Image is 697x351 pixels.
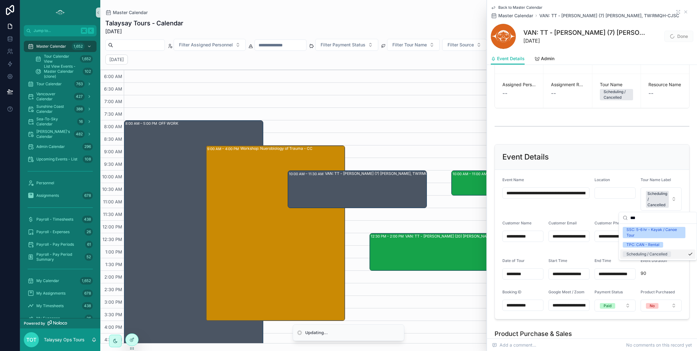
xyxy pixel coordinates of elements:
span: 90 [641,270,682,276]
span: Personnel [36,181,54,186]
span: Event Details [497,55,525,62]
a: Personnel [24,177,97,189]
span: Product Purchased [641,290,675,294]
span: 3:30 PM [103,312,124,317]
span: Assignment Review [551,81,584,88]
span: 6:30 AM [102,86,124,92]
span: Upcoming Events - List [36,157,77,162]
span: Resource Name [648,81,682,88]
div: 678 [82,192,93,199]
h2: [DATE] [109,56,124,63]
div: VAN: TT - [PERSON_NAME] (20) [PERSON_NAME], TW:RHUT-SKJD [405,234,524,239]
a: My Calendar1,652 [24,275,97,286]
span: 10:30 AM [101,186,124,192]
div: 427 [74,93,85,100]
span: 8:30 AM [102,136,124,142]
div: Suggestions [619,224,697,260]
span: Tour Calendar View [44,54,77,64]
span: 12:00 PM [101,224,124,229]
span: 6:00 AM [102,74,124,79]
div: 26 [85,315,93,322]
span: [DATE] [523,37,646,45]
h1: VAN: TT - [PERSON_NAME] (7) [PERSON_NAME], TW:RMQH-CJSC [523,28,646,37]
div: 52 [85,253,93,261]
div: OFF WORK [159,121,178,126]
div: 26 [85,228,93,236]
div: 678 [82,290,93,297]
span: Admin [541,55,554,62]
h2: Event Details [502,152,549,162]
span: Payroll - Timesheets [36,217,73,222]
span: 3:00 PM [103,299,124,305]
img: App logo [55,8,65,18]
div: 1,652 [80,277,93,285]
div: No [650,303,655,309]
div: scrollable content [20,36,100,318]
span: List View Events - Master Calendar (clone) [44,64,80,79]
button: Jump to...K [24,25,97,36]
span: Event Duration [641,258,667,263]
span: Add a comment... [492,342,536,348]
span: Sunshine Coast Calendar [36,104,72,114]
span: K [88,28,93,33]
span: Filter Assigned Personnel [179,42,233,48]
span: 8:00 AM [102,124,124,129]
a: Payroll - Pay Periods61 [24,239,97,250]
span: Event Name [502,177,524,182]
a: Payroll - Expenses26 [24,226,97,238]
span: End Time [595,258,611,263]
span: -- [551,89,556,98]
span: [PERSON_NAME]'s Calendar [36,129,71,139]
div: Updating... [305,330,328,336]
div: 9:00 AM – 4:00 PMWorkshop: Nuerobiology of Trauma - CC [206,146,345,321]
span: Assigned Personnel [502,81,536,88]
div: 1,652 [72,43,85,50]
div: TPC: CAN - Rental [626,242,659,248]
div: 438 [82,216,93,223]
span: Payroll - Expenses [36,229,70,234]
button: Select Button [315,39,378,51]
a: List View Events - Master Calendar (clone)102 [31,66,97,77]
div: 10:00 AM – 11:30 AM [289,171,325,177]
div: 438 [82,302,93,310]
span: Date of Tour [502,258,525,263]
span: 11:00 AM [102,199,124,204]
button: Select Button [641,300,682,312]
a: Assignments678 [24,190,97,201]
p: Talaysay Ops Tours [44,337,84,343]
div: 9:00 AM – 4:00 PM [207,146,240,152]
div: 296 [82,143,93,150]
div: 8:00 AM – 5:00 PM [125,120,159,127]
div: 8:00 AM – 5:00 PMOFF WORK [124,121,263,346]
span: 1:30 PM [104,262,124,267]
span: Customer Phone [595,221,624,225]
a: Payroll - Timesheets438 [24,214,97,225]
span: 2:00 PM [103,274,124,280]
a: Payroll - Pay Period Summary52 [24,251,97,263]
a: Vancouver Calendar427 [24,91,97,102]
div: Scheduling / Cancelled [626,251,667,257]
a: Powered by [20,318,100,328]
div: 1,652 [80,55,93,63]
span: Vancouver Calendar [36,92,71,102]
a: VAN: TT - [PERSON_NAME] (7) [PERSON_NAME], TW:RMQH-CJSC [539,13,679,19]
span: Start Time [548,258,567,263]
span: Payroll - Pay Periods [36,242,74,247]
a: Master Calendar1,652 [24,41,97,52]
a: Master Calendar [491,13,533,19]
span: -- [502,89,507,98]
div: 763 [74,80,85,88]
span: 11:30 AM [102,212,124,217]
div: VAN: TT - [PERSON_NAME] (7) [PERSON_NAME], TW:RMQH-CJSC [325,171,443,176]
span: Tour Name [600,81,633,88]
div: 10:00 AM – 11:30 AMVAN: TT - [PERSON_NAME] (7) [PERSON_NAME], TW:RMQH-CJSC [288,171,427,208]
span: [DATE] [105,28,183,35]
div: Scheduling / Cancelled [647,191,667,208]
h1: Product Purchase & Sales [495,329,572,338]
a: Tour Calendar763 [24,78,97,90]
span: 7:00 AM [103,99,124,104]
h1: Talaysay Tours - Calendar [105,19,183,28]
span: 1:00 PM [104,249,124,254]
span: Payroll - Pay Period Summary [36,252,82,262]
